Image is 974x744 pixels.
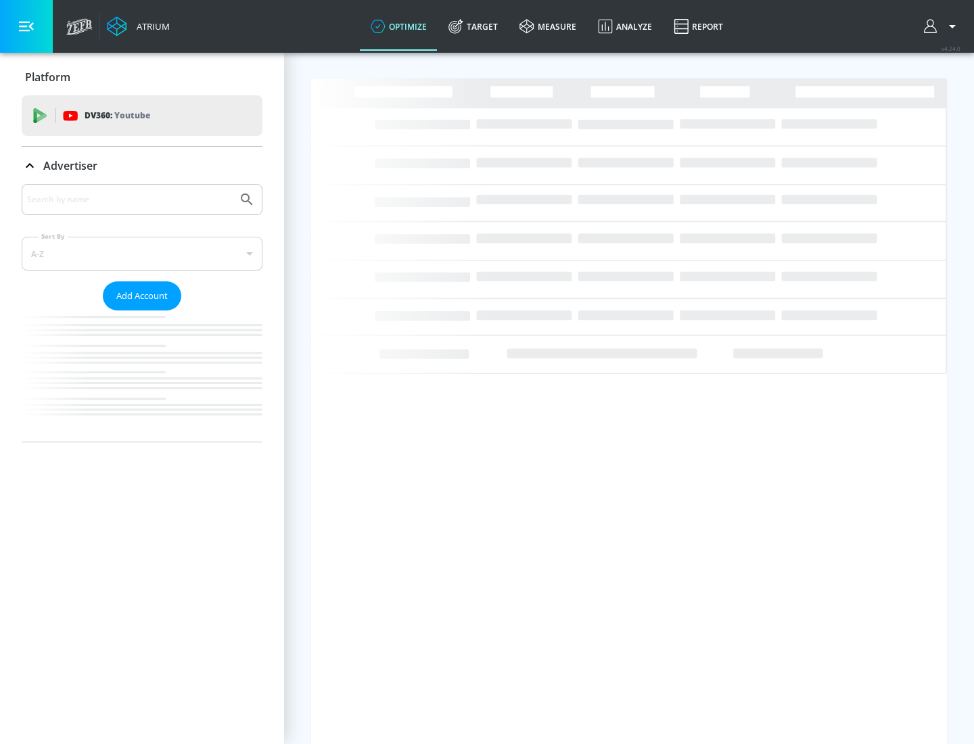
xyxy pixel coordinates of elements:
p: Youtube [114,108,150,122]
a: measure [509,2,587,51]
label: Sort By [39,232,68,241]
span: Add Account [116,288,168,304]
div: A-Z [22,237,262,271]
a: Report [663,2,734,51]
span: v 4.24.0 [942,45,960,52]
a: Target [438,2,509,51]
p: Platform [25,70,70,85]
div: Atrium [131,20,170,32]
p: DV360: [85,108,150,123]
a: optimize [360,2,438,51]
a: Analyze [587,2,663,51]
div: Advertiser [22,184,262,442]
input: Search by name [27,191,232,208]
button: Add Account [103,281,181,310]
nav: list of Advertiser [22,310,262,442]
div: DV360: Youtube [22,95,262,136]
div: Advertiser [22,147,262,185]
div: Platform [22,58,262,96]
a: Atrium [107,16,170,37]
p: Advertiser [43,158,97,173]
